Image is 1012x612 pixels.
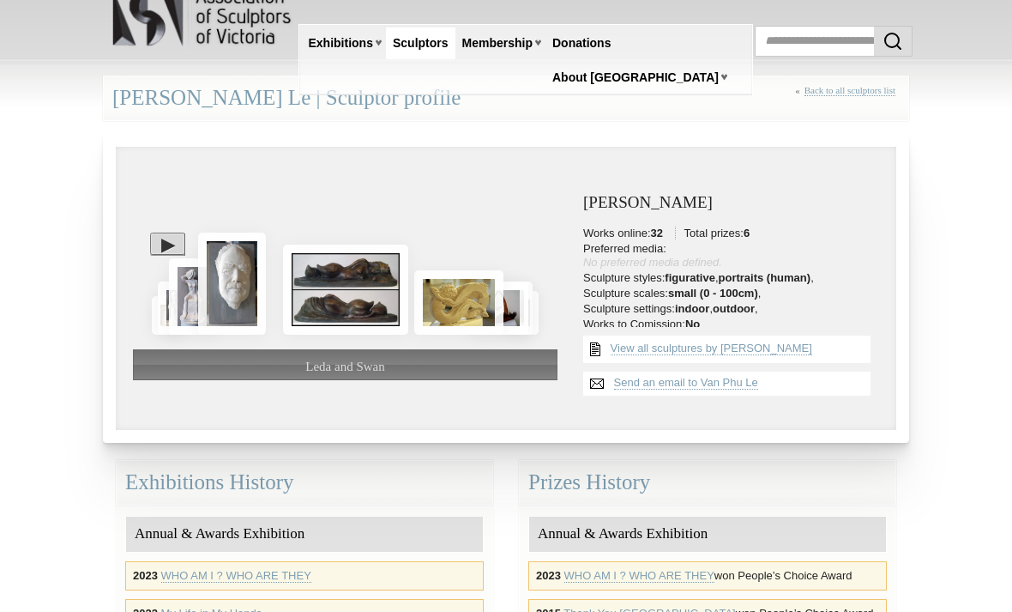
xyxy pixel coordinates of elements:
div: [PERSON_NAME] Le | Sculptor profile [103,76,909,121]
strong: 2023 [133,569,158,582]
a: Sculptors [386,27,455,59]
img: View all {sculptor_name} sculptures list [583,336,607,363]
div: No preferred media defined. [583,256,879,270]
div: Annual & Awards Exhibition [529,517,886,552]
strong: small (0 - 100cm) [668,287,758,300]
strong: 32 [651,227,663,239]
li: Preferred media: [583,242,879,270]
a: Back to all sculptors list [804,85,895,96]
a: WHO AM I ? WHO ARE THEY [161,569,311,583]
img: Nostalgia [169,258,215,335]
img: Search [882,31,903,52]
a: About [GEOGRAPHIC_DATA] [545,62,726,94]
span: Leda and Swan [305,360,384,373]
strong: figurative [665,271,715,284]
a: Exhibitions [302,27,380,59]
strong: indoor [675,302,709,315]
img: Michael Meszaros [198,233,267,335]
a: WHO AM I ? WHO ARE THEY [564,569,714,583]
img: Inspiration [414,270,503,335]
img: Send an email to Van Phu Le [583,372,611,396]
strong: No [685,318,700,330]
li: Sculpture scales: , [583,287,879,300]
strong: 6 [744,227,750,239]
div: Exhibitions History [116,460,493,506]
a: Send an email to Van Phu Le [614,376,758,390]
li: Works online: Total prizes: [583,227,879,240]
div: Prizes History [519,460,896,506]
strong: portraits (human) [719,271,811,284]
strong: outdoor [713,302,755,315]
div: won People’s Choice Award [528,561,887,591]
a: View all sculptures by [PERSON_NAME] [611,342,812,355]
a: Donations [545,27,617,59]
li: Works to Comission: [583,318,879,331]
strong: 2023 [536,569,561,582]
li: Sculpture settings: , , [583,302,879,316]
li: Sculpture styles: , , [583,271,879,285]
div: « [795,85,900,115]
img: Nostalgia 3 [152,296,178,335]
img: Leda and Swan [283,245,408,335]
h3: [PERSON_NAME] [583,194,879,212]
a: Membership [455,27,539,59]
div: Annual & Awards Exhibition [126,517,483,552]
img: Nostalgia 2 [158,282,192,335]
